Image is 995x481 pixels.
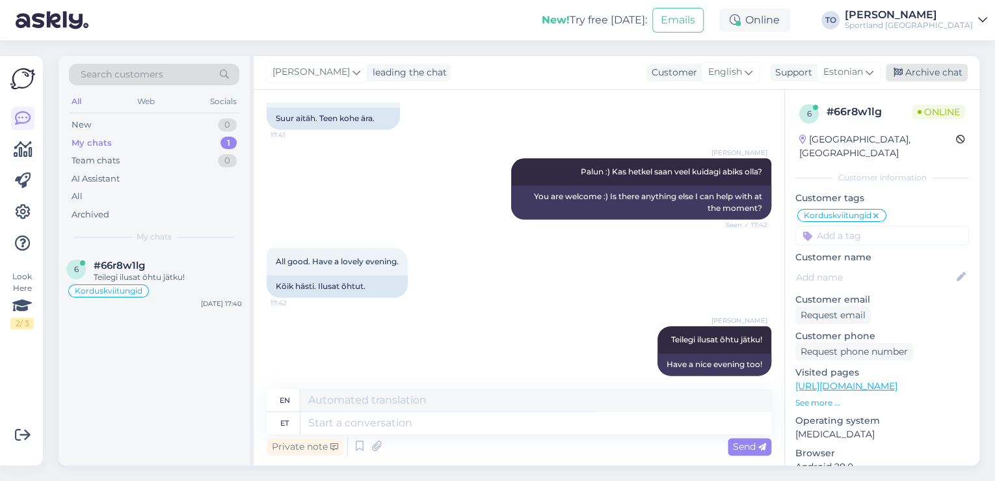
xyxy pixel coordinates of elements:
span: 17:43 [719,376,767,386]
div: Request phone number [795,343,913,361]
span: Search customers [81,68,163,81]
p: See more ... [795,397,969,409]
input: Add a tag [795,226,969,245]
div: Online [719,8,790,32]
span: [PERSON_NAME] [711,148,767,158]
div: 0 [218,118,237,131]
p: Customer tags [795,191,969,205]
div: Archive chat [886,64,968,81]
div: New [72,118,91,131]
p: Android 28.0 [795,460,969,474]
img: Askly Logo [10,66,35,91]
div: # 66r8w1lg [827,104,912,120]
span: [PERSON_NAME] [272,65,350,79]
div: Sportland [GEOGRAPHIC_DATA] [845,20,973,31]
span: Korduskviitungid [75,287,142,295]
span: All good. Have a lovely evening. [276,256,399,266]
a: [URL][DOMAIN_NAME] [795,380,897,392]
div: [GEOGRAPHIC_DATA], [GEOGRAPHIC_DATA] [799,133,956,160]
div: AI Assistant [72,172,120,186]
p: Operating system [795,414,969,428]
span: 6 [807,109,812,118]
p: Browser [795,447,969,460]
div: Private note [267,438,343,456]
p: Visited pages [795,366,969,379]
div: Suur aitäh. Teen kohe ära. [267,107,400,130]
div: leading the chat [367,66,447,79]
span: Korduskviitungid [804,212,871,219]
div: Archived [72,208,109,221]
div: Customer information [795,172,969,184]
div: [DATE] 17:40 [201,299,242,309]
span: 6 [74,264,79,274]
div: 2 / 3 [10,318,34,329]
span: English [708,65,742,79]
div: Try free [DATE]: [542,12,647,28]
span: 17:41 [271,130,319,140]
span: My chats [137,231,172,243]
p: Customer phone [795,329,969,343]
p: Customer name [795,251,969,264]
input: Add name [796,270,954,284]
span: Online [912,105,965,119]
div: Customer [646,66,697,79]
div: [PERSON_NAME] [845,10,973,20]
span: Teilegi ilusat õhtu jätku! [671,335,762,344]
span: Send [733,441,766,452]
div: Request email [795,307,871,324]
div: Team chats [72,154,120,167]
span: Palun :) Kas hetkel saan veel kuidagi abiks olla? [581,167,762,176]
div: Socials [207,93,239,110]
div: Web [135,93,157,110]
div: 0 [218,154,237,167]
div: et [280,412,289,434]
p: [MEDICAL_DATA] [795,428,969,441]
button: Emails [652,8,704,33]
div: My chats [72,137,112,150]
div: Have a nice evening too! [657,353,771,376]
div: Look Here [10,271,34,329]
div: 1 [220,137,237,150]
b: New! [542,14,570,26]
div: en [280,389,290,411]
p: Customer email [795,293,969,307]
div: You are welcome :) Is there anything else I can help with at the moment? [511,186,771,219]
div: Teilegi ilusat õhtu jätku! [94,271,242,283]
div: All [72,190,83,203]
span: 17:42 [271,298,319,308]
span: Seen ✓ 17:42 [719,220,767,230]
span: [PERSON_NAME] [711,316,767,325]
span: #66r8w1lg [94,260,145,271]
div: Support [770,66,812,79]
div: All [69,93,84,110]
div: Kõik hästi. Ilusat õhtut. [267,275,408,297]
a: [PERSON_NAME]Sportland [GEOGRAPHIC_DATA] [845,10,987,31]
div: TO [821,11,840,29]
span: Estonian [823,65,863,79]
